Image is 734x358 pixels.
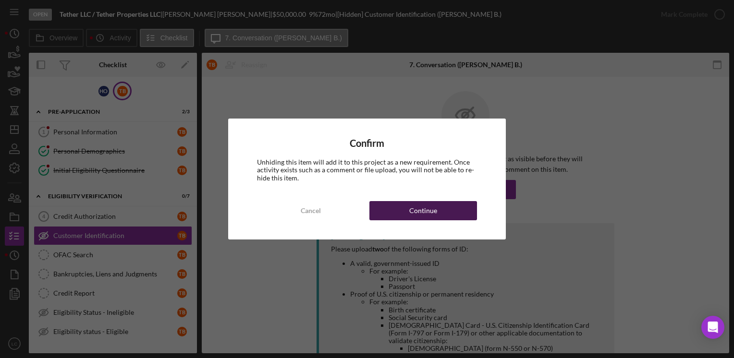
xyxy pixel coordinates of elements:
button: Cancel [257,201,365,220]
div: Unhiding this item will add it to this project as a new requirement. Once activity exists such as... [257,158,477,181]
h4: Confirm [257,138,477,149]
div: Open Intercom Messenger [701,316,724,339]
button: Continue [369,201,477,220]
div: Continue [409,201,437,220]
div: Cancel [301,201,321,220]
